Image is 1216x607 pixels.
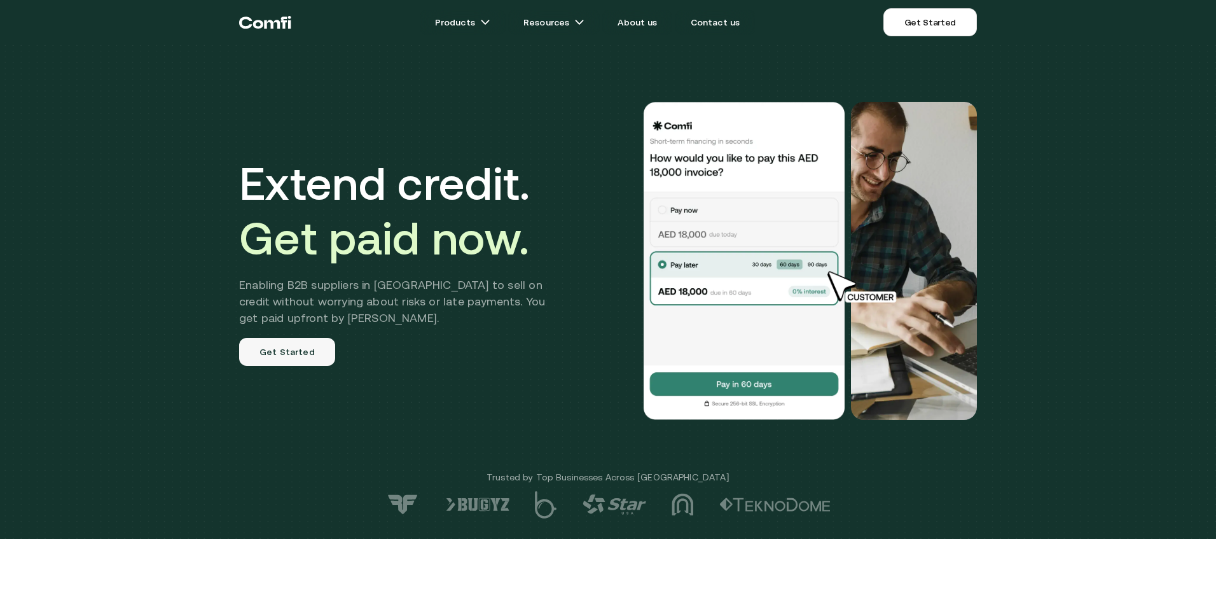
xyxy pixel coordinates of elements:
img: logo-7 [385,494,420,515]
a: Get Started [883,8,977,36]
a: About us [602,10,672,35]
img: Would you like to pay this AED 18,000.00 invoice? [851,102,977,420]
img: logo-3 [672,493,694,516]
span: Get paid now. [239,212,529,264]
img: cursor [818,269,911,305]
a: Contact us [675,10,756,35]
img: logo-5 [535,491,557,519]
img: logo-6 [446,498,509,512]
a: Get Started [239,338,335,366]
img: arrow icons [480,17,490,27]
a: Productsarrow icons [420,10,506,35]
h1: Extend credit. [239,156,564,265]
img: logo-4 [583,494,646,515]
h2: Enabling B2B suppliers in [GEOGRAPHIC_DATA] to sell on credit without worrying about risks or lat... [239,277,564,326]
a: Return to the top of the Comfi home page [239,3,291,41]
img: logo-2 [719,498,831,512]
img: Would you like to pay this AED 18,000.00 invoice? [642,102,846,420]
img: arrow icons [574,17,584,27]
a: Resourcesarrow icons [508,10,600,35]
